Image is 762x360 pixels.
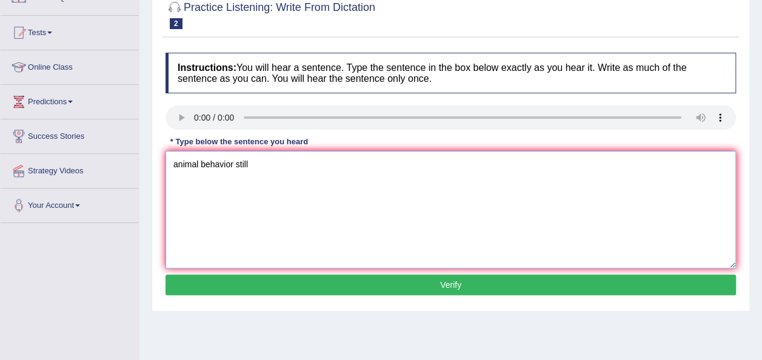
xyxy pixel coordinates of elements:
[165,53,736,93] h4: You will hear a sentence. Type the sentence in the box below exactly as you hear it. Write as muc...
[1,85,139,115] a: Predictions
[1,119,139,150] a: Success Stories
[1,154,139,184] a: Strategy Videos
[1,50,139,81] a: Online Class
[1,16,139,46] a: Tests
[170,18,182,29] span: 2
[165,136,313,147] div: * Type below the sentence you heard
[178,62,236,73] b: Instructions:
[1,188,139,219] a: Your Account
[165,275,736,295] button: Verify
